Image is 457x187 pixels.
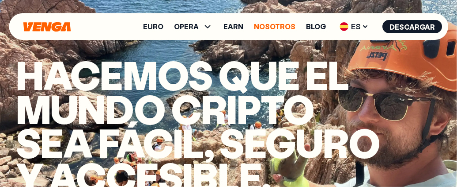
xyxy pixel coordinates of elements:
img: flag-es [340,22,348,31]
svg: Inicio [22,22,72,32]
button: Descargar [382,20,442,33]
span: OPERA [174,21,213,32]
a: Earn [223,23,243,30]
a: Blog [306,23,326,30]
a: Nosotros [254,23,295,30]
span: ES [336,19,372,34]
a: Euro [143,23,163,30]
span: OPERA [174,23,199,30]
